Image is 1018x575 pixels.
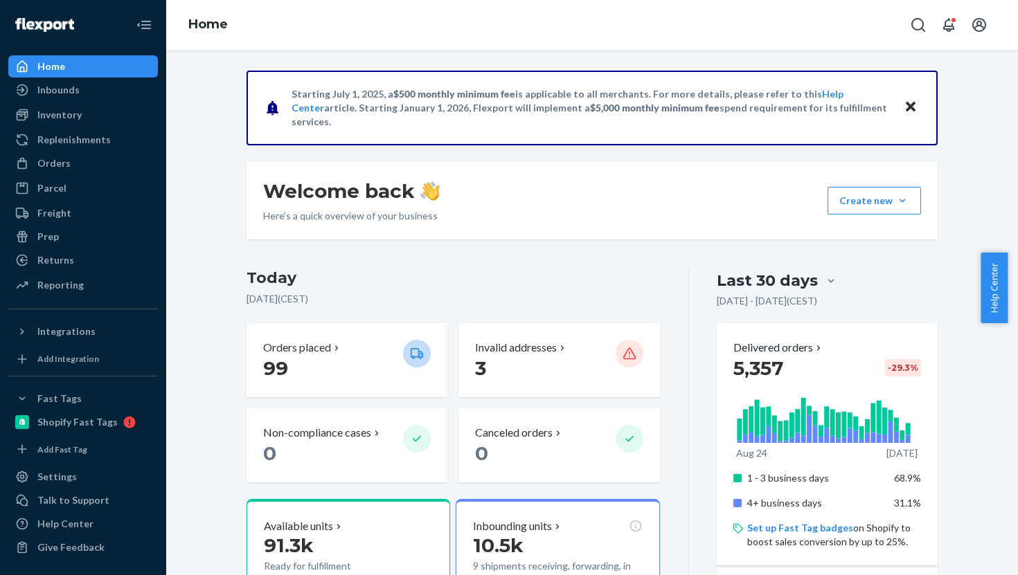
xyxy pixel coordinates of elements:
[458,323,659,397] button: Invalid addresses 3
[247,408,447,482] button: Non-compliance cases 0
[8,202,158,224] a: Freight
[736,446,767,460] p: Aug 24
[37,60,65,73] div: Home
[473,518,552,534] p: Inbounding units
[747,496,884,510] p: 4+ business days
[8,536,158,558] button: Give Feedback
[8,411,158,433] a: Shopify Fast Tags
[37,133,111,147] div: Replenishments
[15,18,74,32] img: Flexport logo
[263,441,276,465] span: 0
[8,79,158,101] a: Inbounds
[37,493,109,507] div: Talk to Support
[885,359,921,376] div: -29.3 %
[420,181,440,201] img: hand-wave emoji
[717,270,818,291] div: Last 30 days
[935,11,963,39] button: Open notifications
[292,87,891,129] p: Starting July 1, 2025, a is applicable to all merchants. For more details, please refer to this a...
[8,348,158,370] a: Add Integration
[475,340,557,356] p: Invalid addresses
[8,466,158,488] a: Settings
[37,325,96,338] div: Integrations
[8,387,158,410] button: Fast Tags
[247,267,660,289] h3: Today
[904,11,932,39] button: Open Search Box
[8,129,158,151] a: Replenishments
[8,152,158,174] a: Orders
[37,108,82,122] div: Inventory
[747,522,853,533] a: Set up Fast Tag badges
[130,11,158,39] button: Close Navigation
[473,533,524,557] span: 10.5k
[37,470,77,484] div: Settings
[37,353,99,365] div: Add Integration
[458,408,659,482] button: Canceled orders 0
[263,179,440,203] h1: Welcome back
[8,249,158,271] a: Returns
[747,471,884,485] p: 1 - 3 business days
[264,533,314,557] span: 91.3k
[475,441,488,465] span: 0
[247,323,447,397] button: Orders placed 99
[37,517,93,531] div: Help Center
[733,356,783,380] span: 5,357
[188,17,228,32] a: Home
[37,230,59,244] div: Prep
[263,425,371,441] p: Non-compliance cases
[8,439,158,461] a: Add Fast Tag
[263,356,288,380] span: 99
[981,253,1008,323] button: Help Center
[894,497,921,509] span: 31.1%
[886,446,918,460] p: [DATE]
[828,187,921,215] button: Create new
[8,177,158,199] a: Parcel
[37,278,84,292] div: Reporting
[590,102,720,113] span: $5,000 monthly minimum fee
[902,98,920,118] button: Close
[37,540,105,554] div: Give Feedback
[37,392,82,405] div: Fast Tags
[8,489,158,511] a: Talk to Support
[8,226,158,248] a: Prep
[37,444,87,455] div: Add Fast Tag
[37,156,71,170] div: Orders
[8,513,158,535] a: Help Center
[475,425,553,441] p: Canceled orders
[264,559,392,573] p: Ready for fulfillment
[393,88,515,100] span: $500 monthly minimum fee
[8,320,158,343] button: Integrations
[37,83,80,97] div: Inbounds
[894,472,921,484] span: 68.9%
[37,415,118,429] div: Shopify Fast Tags
[263,209,440,223] p: Here’s a quick overview of your business
[37,253,74,267] div: Returns
[177,5,239,45] ol: breadcrumbs
[8,274,158,296] a: Reporting
[37,206,71,220] div: Freight
[263,340,331,356] p: Orders placed
[8,104,158,126] a: Inventory
[247,292,660,306] p: [DATE] ( CEST )
[37,181,66,195] div: Parcel
[264,518,333,534] p: Available units
[475,356,486,380] span: 3
[733,340,824,356] button: Delivered orders
[8,55,158,77] a: Home
[747,521,921,549] p: on Shopify to boost sales conversion by up to 25%.
[965,11,993,39] button: Open account menu
[717,294,817,308] p: [DATE] - [DATE] ( CEST )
